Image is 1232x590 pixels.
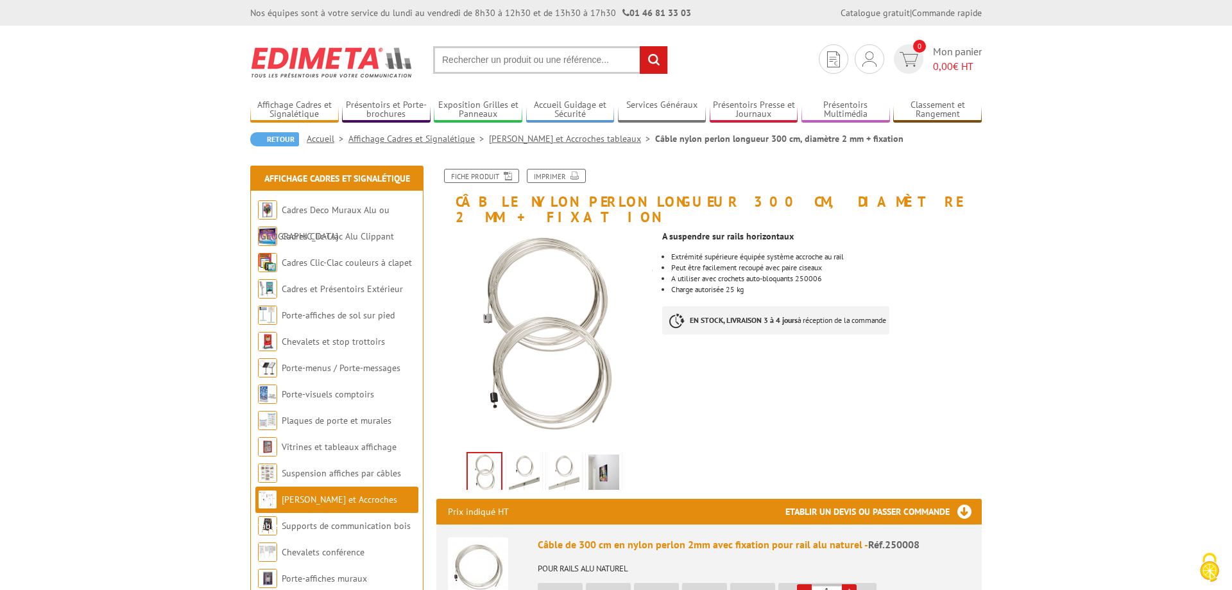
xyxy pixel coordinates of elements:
img: 250008_cable_nylon_perlon_fixation_rail_embout_noir_rail.jpg [509,455,540,494]
img: Porte-menus / Porte-messages [258,358,277,377]
a: Exposition Grilles et Panneaux [434,100,522,121]
a: Affichage Cadres et Signalétique [264,173,410,184]
a: Services Généraux [618,100,706,121]
a: Porte-visuels comptoirs [282,388,374,400]
img: Cookies (fenêtre modale) [1193,551,1226,584]
span: Mon panier [933,44,982,74]
a: Fiche produit [444,169,519,183]
img: devis rapide [862,51,877,67]
a: Porte-menus / Porte-messages [282,362,400,374]
a: Commande rapide [912,7,982,19]
div: | [841,6,982,19]
span: 0,00 [933,60,953,73]
li: Charge autorisée 25 kg [671,286,982,293]
a: Présentoirs et Porte-brochures [342,100,431,121]
a: Affichage Cadres et Signalétique [250,100,339,121]
img: Cimaises et Accroches tableaux [258,490,277,509]
a: Accueil [307,133,348,144]
span: € HT [933,59,982,74]
a: Accueil Guidage et Sécurité [526,100,615,121]
p: Peut être facilement recoupé avec paire ciseaux [671,264,982,272]
img: devis rapide [827,51,840,67]
a: Supports de communication bois [282,520,411,532]
a: Retour [250,132,299,146]
a: Cadres Clic-Clac couleurs à clapet [282,257,412,268]
a: Imprimer [527,169,586,183]
img: 250007_250008_cable_nylon_perlon_fixation_rail.jpg [468,453,501,493]
p: A suspendre sur rails horizontaux [662,232,982,240]
p: POUR RAILS ALU NATUREL [538,555,970,573]
img: Porte-visuels comptoirs [258,385,277,404]
img: 250007_250008_cable_nylon_perlon_fixation_rail.jpg [436,231,653,447]
p: Extrémité supérieure équipée système accroche au rail [671,253,982,261]
span: 0 [913,40,926,53]
strong: 01 46 81 33 03 [622,7,691,19]
a: Catalogue gratuit [841,7,910,19]
img: rail_cimaise_horizontal_fixation_installation_cadre_decoration_tableau_vernissage_exposition_affi... [588,455,619,494]
input: rechercher [640,46,667,74]
img: Plaques de porte et murales [258,411,277,430]
a: Cadres Clic-Clac Alu Clippant [282,230,394,242]
a: Porte-affiches de sol sur pied [282,309,395,321]
span: Réf.250008 [868,538,920,551]
p: Prix indiqué HT [448,499,509,525]
a: Porte-affiches muraux [282,573,367,584]
input: Rechercher un produit ou une référence... [433,46,668,74]
img: Cadres Deco Muraux Alu ou Bois [258,200,277,220]
img: Edimeta [250,39,414,86]
img: Suspension affiches par câbles [258,464,277,483]
a: devis rapide 0 Mon panier 0,00€ HT [891,44,982,74]
a: Chevalets et stop trottoirs [282,336,385,347]
a: Cadres et Présentoirs Extérieur [282,283,403,295]
div: Câble de 300 cm en nylon perlon 2mm avec fixation pour rail alu naturel - [538,537,970,552]
a: Plaques de porte et murales [282,415,391,426]
img: Chevalets et stop trottoirs [258,332,277,351]
img: Cadres et Présentoirs Extérieur [258,279,277,299]
img: Porte-affiches de sol sur pied [258,306,277,325]
a: Présentoirs Presse et Journaux [710,100,798,121]
a: Suspension affiches par câbles [282,467,401,479]
a: Affichage Cadres et Signalétique [348,133,489,144]
h3: Etablir un devis ou passer commande [785,499,982,525]
img: 250007_cable_nylon_perlon_fixation_rail_embout_blanc_accroche.jpg [549,455,579,494]
img: devis rapide [900,52,918,67]
a: Présentoirs Multimédia [801,100,890,121]
h1: Câble nylon perlon longueur 300 cm, diamètre 2 mm + fixation [427,169,991,225]
a: Classement et Rangement [893,100,982,121]
button: Cookies (fenêtre modale) [1187,546,1232,590]
img: Cadres Clic-Clac couleurs à clapet [258,253,277,272]
a: Chevalets conférence [282,546,364,558]
li: Câble nylon perlon longueur 300 cm, diamètre 2 mm + fixation [655,132,903,145]
a: Cadres Deco Muraux Alu ou [GEOGRAPHIC_DATA] [258,204,389,242]
img: Porte-affiches muraux [258,569,277,588]
a: Vitrines et tableaux affichage [282,441,397,453]
li: A utiliser avec crochets auto-bloquants 250006 [671,275,982,282]
img: Chevalets conférence [258,542,277,562]
a: [PERSON_NAME] et Accroches tableaux [489,133,655,144]
p: à réception de la commande [662,306,889,334]
div: Nos équipes sont à votre service du lundi au vendredi de 8h30 à 12h30 et de 13h30 à 17h30 [250,6,691,19]
img: Vitrines et tableaux affichage [258,437,277,456]
a: [PERSON_NAME] et Accroches tableaux [258,494,397,532]
strong: EN STOCK, LIVRAISON 3 à 4 jours [690,315,798,325]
